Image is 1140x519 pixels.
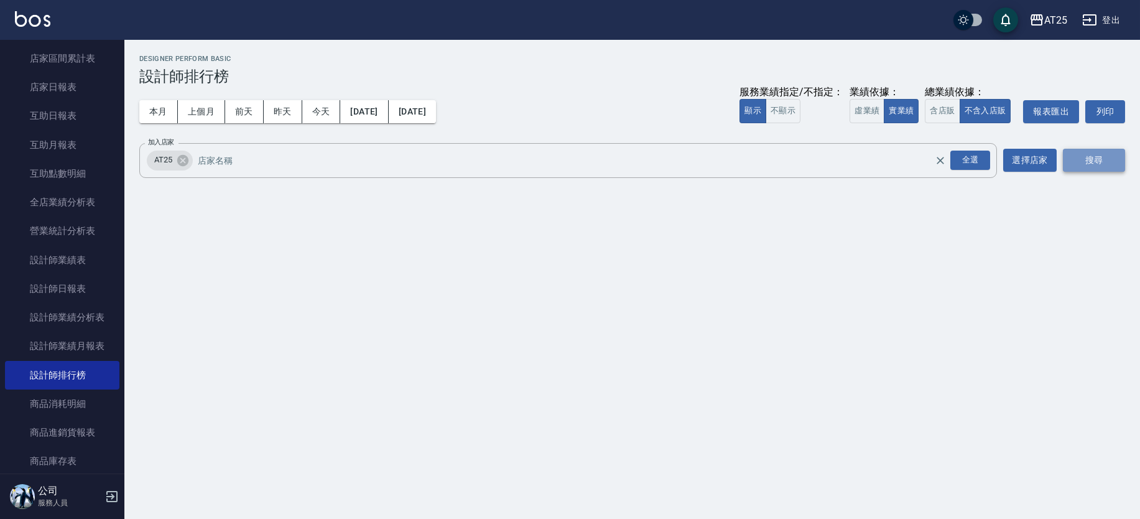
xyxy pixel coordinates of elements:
[389,100,436,123] button: [DATE]
[1085,100,1125,123] button: 列印
[925,86,1017,99] div: 總業績依據：
[1044,12,1067,28] div: AT25
[139,100,178,123] button: 本月
[5,332,119,360] a: 設計師業績月報表
[1063,149,1125,172] button: 搜尋
[264,100,302,123] button: 昨天
[5,44,119,73] a: 店家區間累計表
[5,73,119,101] a: 店家日報表
[302,100,341,123] button: 今天
[850,86,919,99] div: 業績依據：
[5,303,119,332] a: 設計師業績分析表
[5,131,119,159] a: 互助月報表
[38,485,101,497] h5: 公司
[5,246,119,274] a: 設計師業績表
[38,497,101,508] p: 服務人員
[225,100,264,123] button: 前天
[139,68,1125,85] h3: 設計師排行榜
[1023,100,1079,123] button: 報表匯出
[15,11,50,27] img: Logo
[139,55,1125,63] h2: Designer Perform Basic
[766,99,800,123] button: 不顯示
[147,154,180,166] span: AT25
[5,390,119,418] a: 商品消耗明細
[5,159,119,188] a: 互助點數明細
[1024,7,1072,33] button: AT25
[993,7,1018,32] button: save
[5,101,119,130] a: 互助日報表
[5,217,119,245] a: 營業統計分析表
[148,138,174,147] label: 加入店家
[1077,9,1125,32] button: 登出
[5,274,119,303] a: 設計師日報表
[884,99,919,123] button: 實業績
[739,86,843,99] div: 服務業績指定/不指定：
[960,99,1011,123] button: 不含入店販
[948,148,993,172] button: Open
[195,149,957,171] input: 店家名稱
[1003,149,1057,172] button: 選擇店家
[10,484,35,509] img: Person
[147,151,193,171] div: AT25
[5,447,119,475] a: 商品庫存表
[5,361,119,390] a: 設計師排行榜
[950,151,990,170] div: 全選
[739,99,766,123] button: 顯示
[340,100,388,123] button: [DATE]
[178,100,225,123] button: 上個月
[932,152,949,169] button: Clear
[5,418,119,447] a: 商品進銷貨報表
[850,99,884,123] button: 虛業績
[925,99,960,123] button: 含店販
[5,188,119,217] a: 全店業績分析表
